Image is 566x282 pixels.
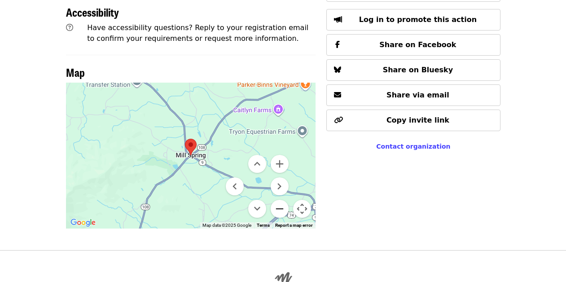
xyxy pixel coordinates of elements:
button: Map camera controls [293,200,311,218]
a: Report a map error [275,223,313,228]
button: Share on Bluesky [326,59,500,81]
img: Google [68,217,98,229]
span: Have accessibility questions? Reply to your registration email to confirm your requirements or re... [87,23,308,43]
button: Move down [248,200,266,218]
span: Copy invite link [386,116,449,124]
span: Log in to promote this action [359,15,477,24]
span: Accessibility [66,4,119,20]
span: Map [66,64,85,80]
span: Share on Facebook [379,40,456,49]
button: Zoom out [271,200,289,218]
button: Zoom in [271,155,289,173]
button: Share on Facebook [326,34,500,56]
i: question-circle icon [66,23,73,32]
button: Log in to promote this action [326,9,500,31]
a: Open this area in Google Maps (opens a new window) [68,217,98,229]
span: Share on Bluesky [383,66,453,74]
a: Terms [257,223,270,228]
button: Move up [248,155,266,173]
span: Share via email [386,91,449,99]
span: Map data ©2025 Google [202,223,251,228]
button: Copy invite link [326,110,500,131]
button: Share via email [326,84,500,106]
button: Move right [271,177,289,195]
a: Contact organization [376,143,450,150]
button: Move left [226,177,244,195]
